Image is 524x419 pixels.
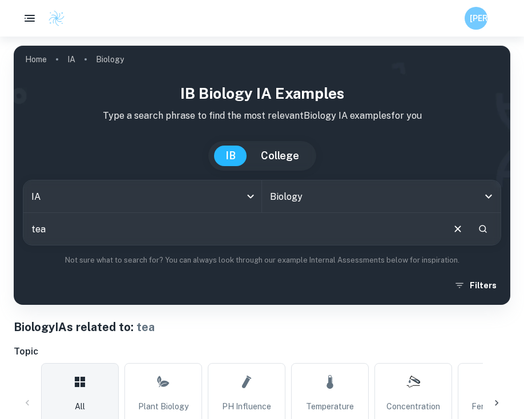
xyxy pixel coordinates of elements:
span: tea [136,320,155,334]
button: Clear [447,218,469,240]
p: Not sure what to search for? You can always look through our example Internal Assessments below f... [23,255,501,266]
a: Clastify logo [41,10,65,27]
span: Plant Biology [138,400,188,413]
input: E.g. photosynthesis, coffee and protein, HDI and diabetes... [23,213,442,245]
h6: Topic [14,345,510,358]
button: Open [481,188,497,204]
h6: [PERSON_NAME] [470,12,483,25]
button: [PERSON_NAME] [465,7,487,30]
button: College [249,146,311,166]
a: Home [25,51,47,67]
span: Fermentation [471,400,522,413]
img: Clastify logo [48,10,65,27]
span: Concentration [386,400,440,413]
span: Temperature [306,400,354,413]
button: IB [214,146,247,166]
h1: IB Biology IA examples [23,82,501,104]
span: pH Influence [222,400,271,413]
p: Biology [96,53,124,66]
button: Filters [452,275,501,296]
div: IA [23,180,261,212]
a: IA [67,51,75,67]
p: Type a search phrase to find the most relevant Biology IA examples for you [23,109,501,123]
h1: Biology IAs related to: [14,319,510,336]
button: Search [473,219,493,239]
span: All [75,400,85,413]
img: profile cover [14,46,510,305]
